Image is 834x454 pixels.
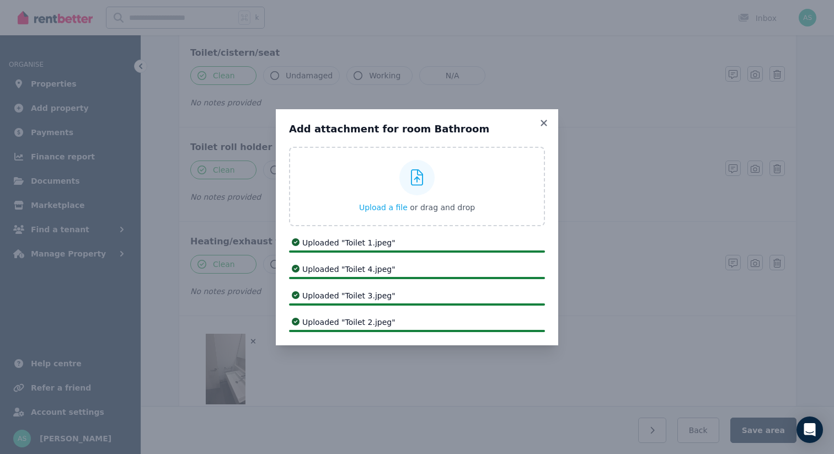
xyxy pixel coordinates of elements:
h3: Add attachment for room Bathroom [289,122,545,136]
div: Uploaded " Toilet 4.jpeg " [289,264,545,275]
div: Open Intercom Messenger [796,416,823,443]
button: Upload a file or drag and drop [359,202,475,213]
div: Uploaded " Toilet 1.jpeg " [289,237,545,248]
span: Upload a file [359,203,408,212]
div: Uploaded " Toilet 3.jpeg " [289,290,545,301]
div: Uploaded " Toilet 2.jpeg " [289,317,545,328]
span: or drag and drop [410,203,475,212]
